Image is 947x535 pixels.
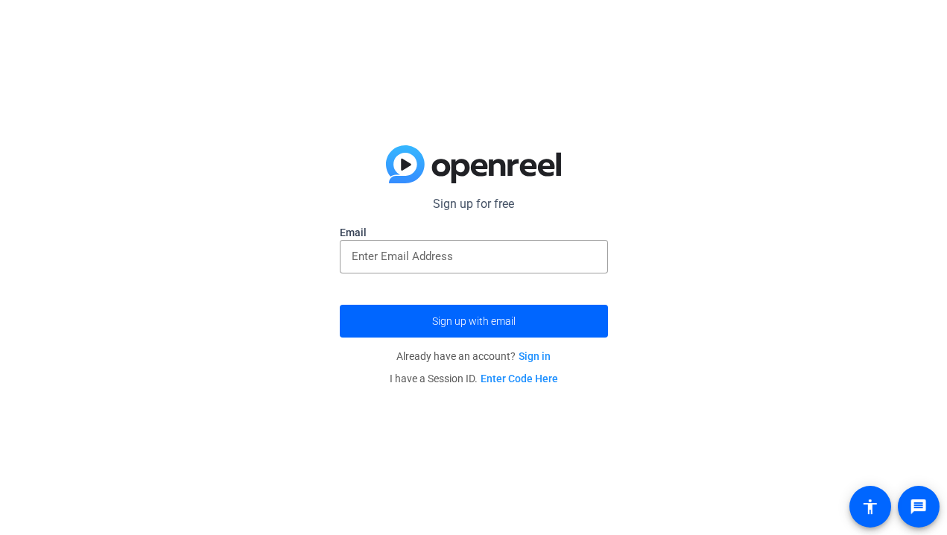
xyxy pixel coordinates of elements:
input: Enter Email Address [352,247,596,265]
button: Sign up with email [340,305,608,338]
span: I have a Session ID. [390,373,558,384]
mat-icon: message [910,498,928,516]
img: blue-gradient.svg [386,145,561,184]
p: Sign up for free [340,195,608,213]
a: Enter Code Here [481,373,558,384]
a: Sign in [519,350,551,362]
label: Email [340,225,608,240]
mat-icon: accessibility [861,498,879,516]
span: Already have an account? [396,350,551,362]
